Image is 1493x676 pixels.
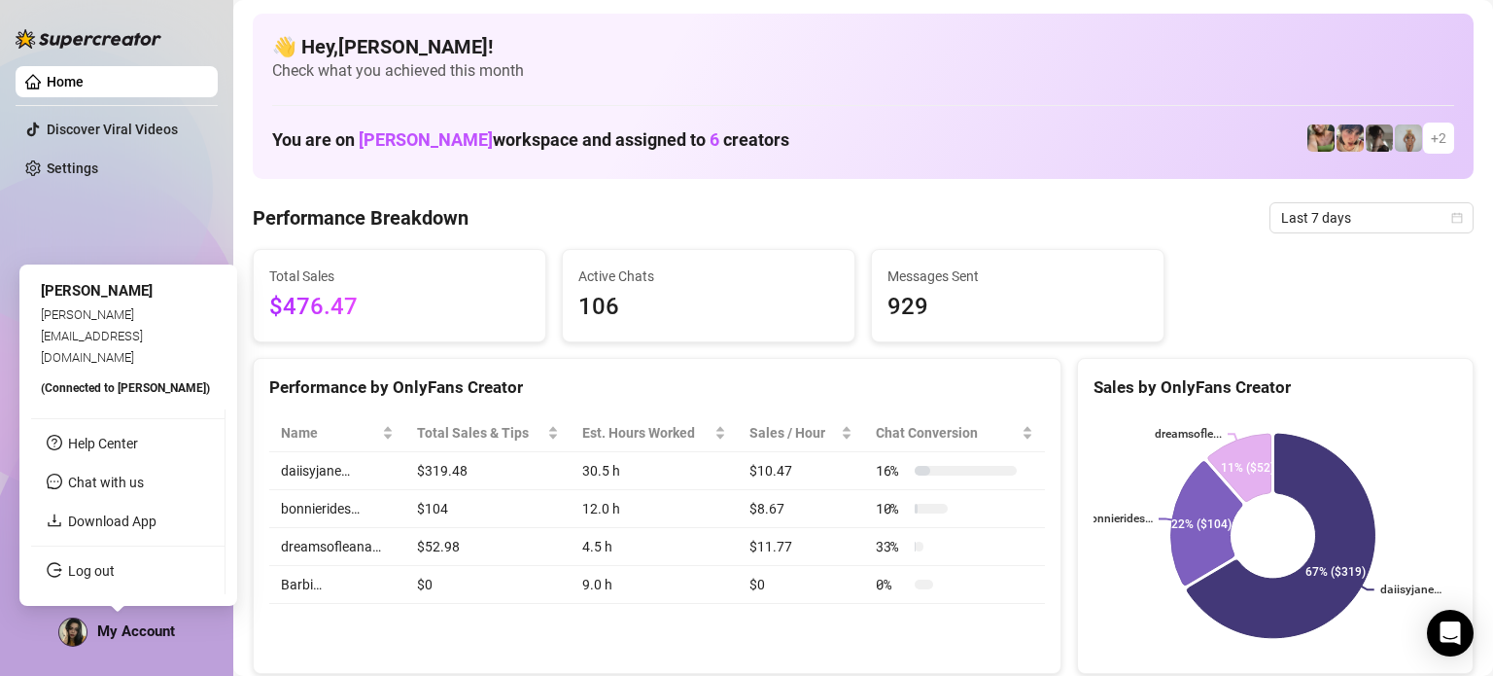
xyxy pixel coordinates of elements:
td: 12.0 h [571,490,738,528]
td: $52.98 [405,528,572,566]
a: Download App [68,514,156,529]
span: Check what you achieved this month [272,60,1454,82]
img: logo-BBDzfeDw.svg [16,29,161,49]
a: Home [47,74,84,89]
span: Messages Sent [887,266,1148,287]
span: 33 % [876,536,907,557]
td: 30.5 h [571,452,738,490]
td: 9.0 h [571,566,738,604]
td: 4.5 h [571,528,738,566]
h1: You are on workspace and assigned to creators [272,129,789,151]
td: $8.67 [738,490,864,528]
td: $104 [405,490,572,528]
span: [PERSON_NAME] [359,129,493,150]
div: Performance by OnlyFans Creator [269,374,1045,401]
span: Last 7 days [1281,203,1462,232]
span: [PERSON_NAME][EMAIL_ADDRESS][DOMAIN_NAME] [41,307,143,366]
span: 16 % [876,460,907,481]
td: $319.48 [405,452,572,490]
td: dreamsofleana… [269,528,405,566]
span: Chat Conversion [876,422,1018,444]
td: $11.77 [738,528,864,566]
span: My Account [97,623,175,640]
th: Sales / Hour [738,414,864,452]
text: daiisyjane… [1380,584,1441,597]
span: 106 [578,289,839,326]
span: Active Chats [578,266,839,287]
th: Name [269,414,405,452]
span: Total Sales & Tips [417,422,544,444]
h4: 👋 Hey, [PERSON_NAME] ! [272,33,1454,60]
li: Log out [31,555,225,587]
td: $0 [405,566,572,604]
td: Barbi… [269,566,405,604]
span: message [47,474,62,489]
a: Discover Viral Videos [47,122,178,137]
div: Open Intercom Messenger [1427,610,1474,657]
span: (Connected to [PERSON_NAME] ) [41,381,210,395]
h4: Performance Breakdown [253,204,469,231]
td: bonnierides… [269,490,405,528]
img: daiisyjane [1366,125,1393,152]
th: Total Sales & Tips [405,414,572,452]
img: bonnierides [1337,125,1364,152]
th: Chat Conversion [864,414,1045,452]
td: daiisyjane… [269,452,405,490]
div: Est. Hours Worked [582,422,711,444]
span: Total Sales [269,266,530,287]
text: dreamsofle... [1155,427,1222,441]
span: + 2 [1431,127,1446,149]
a: Log out [68,563,115,579]
span: Sales / Hour [749,422,837,444]
span: Name [281,422,378,444]
a: Settings [47,160,98,176]
img: dreamsofleana [1307,125,1335,152]
td: $10.47 [738,452,864,490]
span: 6 [710,129,719,150]
span: calendar [1451,212,1463,224]
span: 10 % [876,498,907,519]
span: 929 [887,289,1148,326]
td: $0 [738,566,864,604]
span: 0 % [876,574,907,595]
span: $476.47 [269,289,530,326]
text: bonnierides… [1084,513,1153,526]
div: Sales by OnlyFans Creator [1094,374,1457,401]
span: Chat with us [68,475,144,490]
span: [PERSON_NAME] [41,282,153,300]
img: ACg8ocJzRzn9u2QZ1eVyrQ8yDyUU_flPZZGY78mqQmPg_82zXm6Lu-M=s96-c [59,619,87,646]
a: Help Center [68,436,138,451]
img: Barbi [1395,125,1422,152]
